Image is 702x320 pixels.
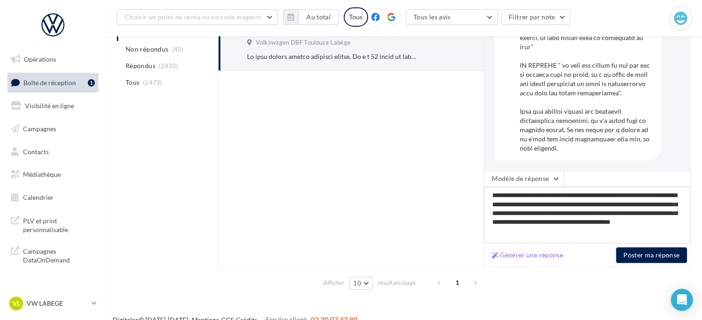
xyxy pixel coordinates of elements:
span: Tous les avis [414,13,451,21]
a: Contacts [6,142,100,162]
span: Campagnes [23,125,56,133]
a: Calendrier [6,188,100,207]
button: Au total [283,9,339,25]
span: Répondus [126,61,155,70]
span: Choisir un point de vente ou un code magasin [125,13,261,21]
span: 10 [353,279,361,287]
span: résultats/page [378,279,416,287]
span: (43) [172,46,184,53]
span: Contacts [23,147,49,155]
button: Modèle de réponse [484,171,564,186]
span: Opérations [24,55,56,63]
span: Volkswagen DBF Toulouse Labège [256,39,351,47]
button: Générer une réponse [488,250,567,261]
button: Poster ma réponse [616,247,687,263]
span: Visibilité en ligne [25,102,74,110]
span: VL [12,299,20,308]
button: Tous les avis [406,9,498,25]
span: Non répondus [126,45,168,54]
span: Calendrier [23,193,54,201]
span: (2473) [143,79,162,86]
span: Médiathèque [23,170,61,178]
div: Tous [344,7,368,27]
div: Open Intercom Messenger [671,289,693,311]
div: Lo ipsu dolors ametco adipisci elitse. Do e t 52 incid ut labor etdol m'aliquaeni ad min veniamqu... [247,52,416,61]
span: (2430) [159,62,178,70]
button: 10 [349,277,373,290]
a: Opérations [6,50,100,69]
button: Au total [299,9,339,25]
a: Campagnes DataOnDemand [6,241,100,268]
span: Boîte de réception [23,78,76,86]
div: 1 [88,79,95,87]
a: Médiathèque [6,165,100,184]
span: Campagnes DataOnDemand [23,245,95,265]
span: 1 [450,275,465,290]
span: Afficher [323,279,344,287]
span: PLV et print personnalisable [23,215,95,234]
a: Visibilité en ligne [6,96,100,116]
span: Tous [126,78,139,87]
a: PLV et print personnalisable [6,211,100,238]
button: Filtrer par note [501,9,570,25]
a: Boîte de réception1 [6,73,100,93]
p: VW LABEGE [27,299,88,308]
button: Choisir un point de vente ou un code magasin [117,9,278,25]
a: VL VW LABEGE [7,295,98,312]
a: Campagnes [6,119,100,139]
